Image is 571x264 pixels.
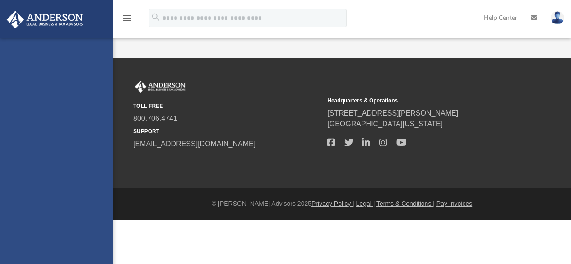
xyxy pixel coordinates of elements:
[133,115,177,122] a: 800.706.4741
[327,109,458,117] a: [STREET_ADDRESS][PERSON_NAME]
[113,199,571,208] div: © [PERSON_NAME] Advisors 2025
[122,13,133,23] i: menu
[551,11,564,24] img: User Pic
[436,200,472,207] a: Pay Invoices
[133,102,321,110] small: TOLL FREE
[4,11,86,28] img: Anderson Advisors Platinum Portal
[122,17,133,23] a: menu
[133,81,187,93] img: Anderson Advisors Platinum Portal
[311,200,354,207] a: Privacy Policy |
[133,140,255,148] a: [EMAIL_ADDRESS][DOMAIN_NAME]
[151,12,161,22] i: search
[327,97,515,105] small: Headquarters & Operations
[133,127,321,135] small: SUPPORT
[327,120,443,128] a: [GEOGRAPHIC_DATA][US_STATE]
[356,200,375,207] a: Legal |
[376,200,435,207] a: Terms & Conditions |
